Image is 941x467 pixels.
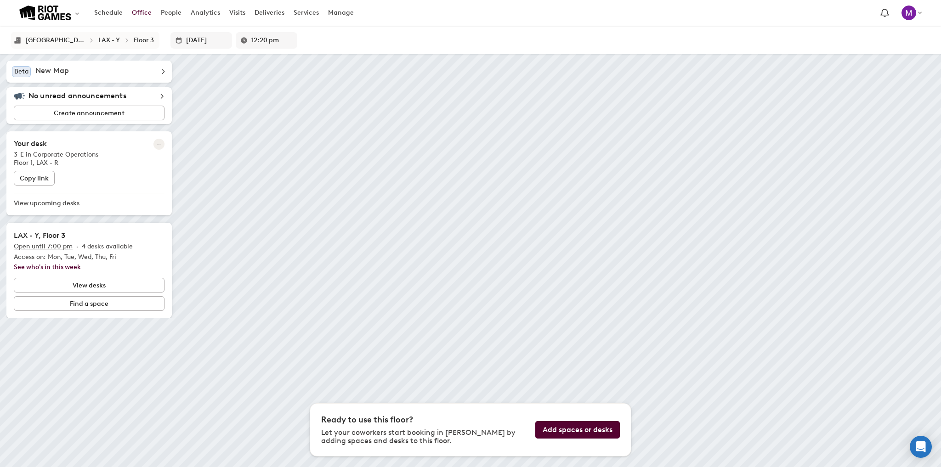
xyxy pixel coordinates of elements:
a: Notification bell navigates to notifications page [876,5,893,22]
a: Analytics [186,5,225,21]
p: 4 desks available [82,241,133,252]
img: Marcela Ibanez [901,6,916,20]
button: Add spaces or desks [535,421,620,439]
a: Visits [225,5,250,21]
a: Office [127,5,156,21]
p: Open until 7:00 pm [14,241,73,252]
div: Floor 3 [134,36,154,44]
p: Access on: Mon, Tue, Wed, Thu, Fri [14,252,164,262]
button: LAX - Y [96,34,123,47]
span: Floor 1, LAX - R [14,159,58,167]
a: Deliveries [250,5,289,21]
div: No unread announcements [14,91,164,102]
h2: LAX - Y, Floor 3 [14,230,164,241]
p: Let your coworkers start booking in [PERSON_NAME] by adding spaces and desks to this floor. [321,428,524,445]
input: Enter a time in h:mm a format or select it for a dropdown list [251,32,293,49]
button: Floor 3 [131,34,157,47]
a: Manage [323,5,358,21]
span: Notification bell navigates to notifications page [879,7,891,19]
a: Services [289,5,323,21]
button: Select an organization - Riot Games currently selected [15,3,85,23]
div: BetaNew Map [12,66,166,77]
a: Schedule [90,5,127,21]
button: Find a space [14,296,164,311]
button: More reservation options [153,139,164,150]
button: Create announcement [14,106,164,120]
button: Marcela Ibanez [897,3,926,23]
a: See who's in this week [14,263,81,271]
div: Open Intercom Messenger [910,436,932,458]
div: LAX - Y [98,36,120,44]
button: View desks [14,278,164,293]
a: View upcoming desks [14,193,164,214]
button: [GEOGRAPHIC_DATA], [GEOGRAPHIC_DATA] [23,34,87,47]
h4: Ready to use this floor? [321,415,524,425]
button: Copy link [14,171,55,186]
h5: No unread announcements [28,91,126,101]
h5: New Map [35,66,69,77]
h2: Your desk [14,139,47,148]
a: People [156,5,186,21]
span: Beta [14,68,28,75]
div: Los Angeles, CA [26,36,85,44]
span: 3-E in Corporate Operations [14,151,98,158]
input: Enter date in L format or select it from the dropdown [186,32,227,49]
